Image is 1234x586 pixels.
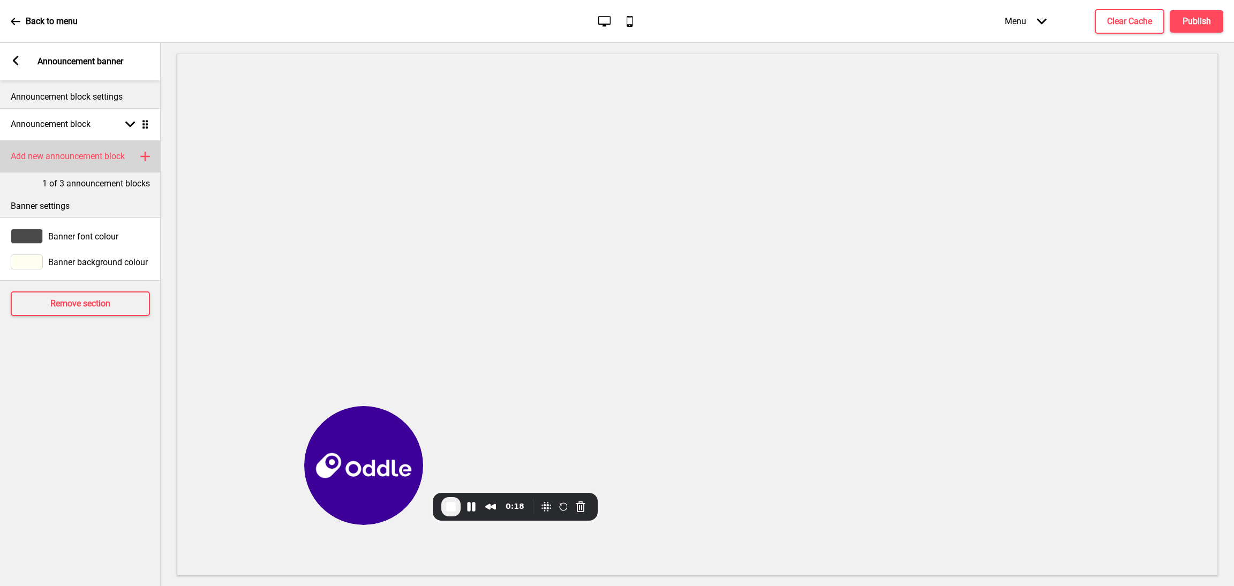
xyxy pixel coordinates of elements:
[1107,16,1152,27] h4: Clear Cache
[48,231,118,242] span: Banner font colour
[50,298,110,310] h4: Remove section
[11,118,91,130] h4: Announcement block
[1170,10,1223,33] button: Publish
[1095,9,1164,34] button: Clear Cache
[48,257,148,267] span: Banner background colour
[26,16,78,27] p: Back to menu
[11,254,150,269] div: Banner background colour
[1183,16,1211,27] h4: Publish
[11,200,150,212] p: Banner settings
[11,229,150,244] div: Banner font colour
[37,56,123,67] p: Announcement banner
[11,291,150,316] button: Remove section
[11,7,78,36] a: Back to menu
[994,5,1057,37] div: Menu
[11,91,150,103] p: Announcement block settings
[11,151,125,162] h4: Add new announcement block
[42,178,150,190] p: 1 of 3 announcement blocks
